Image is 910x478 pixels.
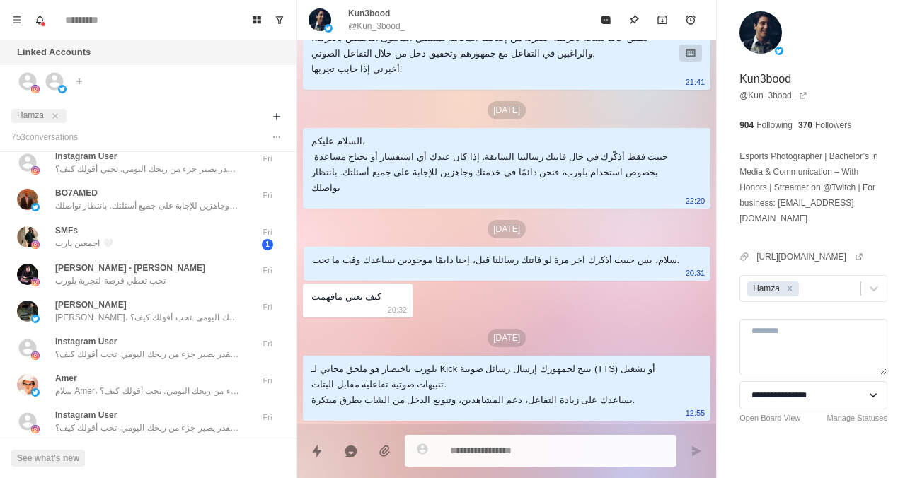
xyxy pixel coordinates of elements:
[739,148,887,226] p: Esports Photographer | Bachelor’s in Media & Communication – With Honors | Streamer on @Twitch | ...
[31,240,40,249] img: picture
[739,89,807,102] a: @Kun_3bood_
[312,252,679,268] div: سلام، بس حبيت أذكرك آخر مرة لو فاتتك رسائلنا قبل، إحنا دايمًا موجودين نساعدك وقت ما تحب.
[17,45,91,59] p: Linked Accounts
[268,8,291,31] button: Show unread conversations
[488,101,526,119] p: [DATE]
[686,193,705,209] p: 22:20
[71,73,88,90] button: Add account
[686,405,705,421] p: 12:55
[17,301,38,322] img: picture
[262,239,273,250] span: 1
[250,264,285,276] p: Fri
[28,8,51,31] button: Notifications
[17,264,38,285] img: picture
[55,385,239,397] p: سلام Amer، تتخيّل لو كل رسالة في شاتك تتحول لدخل إضافي بدل ما تختفي؟ الفكرة بسيطة… الشات نفسه يقد...
[782,281,797,296] div: Remove Hamza
[756,119,793,132] p: Following
[250,338,285,350] p: Fri
[250,375,285,387] p: Fri
[488,220,526,238] p: [DATE]
[31,351,40,360] img: picture
[348,7,390,20] p: Kun3bood
[250,190,285,202] p: Fri
[648,6,676,34] button: Archive
[592,6,620,34] button: Mark as read
[388,302,408,317] p: 20:32
[739,11,782,54] img: picture
[55,335,117,348] p: Instagram User
[250,301,285,313] p: Fri
[11,131,78,144] p: 753 conversation s
[55,421,239,434] p: سلام البعبع، تتخيّل لو كل رسالة في شاتك تتحول لدخل إضافي بدل ما تختفي؟ الفكرة بسيطة… الشات نفسه ي...
[620,6,648,34] button: Pin
[31,388,40,397] img: picture
[55,409,117,421] p: Instagram User
[324,24,333,33] img: picture
[55,150,117,163] p: Instagram User
[676,6,705,34] button: Add reminder
[311,289,381,305] div: كيف يعني مافهمت
[17,226,38,247] img: picture
[6,8,28,31] button: Menu
[58,85,67,93] img: picture
[55,237,113,250] p: اجمعين يارب 🤍
[815,119,851,132] p: Followers
[31,315,40,323] img: picture
[686,265,705,281] p: 20:31
[55,274,166,287] p: تحب تعطي فرصة لتجربة بلورب
[775,47,783,55] img: picture
[31,166,40,175] img: picture
[749,281,782,296] div: Hamza
[31,85,40,93] img: picture
[31,278,40,286] img: picture
[268,108,285,125] button: Add filters
[739,412,800,424] a: Open Board View
[11,450,85,467] button: See what's new
[55,311,239,324] p: [PERSON_NAME]، تتخيّل لو كل رسالة في شاتك تتحول لدخل إضافي بدل ما تختفي؟ الفكرة بسيطة… الشات نفسه...
[55,199,239,212] p: سلام حبيت أذكرك لو الرسالة سابقة فاتتك و نحن دائمًا في خدمتك وجاهزين للإجابة على جميع أسئلتك. بان...
[17,189,38,210] img: picture
[371,437,399,465] button: Add media
[682,437,710,465] button: Send message
[31,203,40,211] img: picture
[250,226,285,238] p: Fri
[348,20,405,33] p: @Kun_3bood_
[268,129,285,146] button: Options
[739,71,791,88] p: Kun3bood
[31,425,40,433] img: picture
[17,110,44,120] span: Hamza
[55,298,127,311] p: [PERSON_NAME]
[55,187,98,199] p: BO7AMED
[48,109,62,123] button: close
[55,224,78,237] p: SMFs
[250,153,285,165] p: Fri
[311,361,679,408] div: بلورب باختصار هو ملحق مجاني لـ Kick يتيح لجمهورك إرسال رسائل صوتية (TTS) أو تشغيل تنبيهات صوتية ت...
[756,250,863,263] a: [URL][DOMAIN_NAME]
[250,412,285,424] p: Fri
[337,437,365,465] button: Reply with AI
[309,8,331,31] img: picture
[17,374,38,395] img: picture
[246,8,268,31] button: Board View
[55,372,77,385] p: Amer
[798,119,812,132] p: 370
[55,163,239,175] p: سلام هديل، تتخيّلي لو كل رسالة في شاتك تتحول لدخل إضافي بدل ما تختفي؟ الفكرة بسيطة… الشات نفسه يق...
[827,412,887,424] a: Manage Statuses
[55,348,239,361] p: سلام نينجا، تتخيّل لو كل رسالة في شاتك تتحول لدخل إضافي بدل ما تختفي؟ الفكرة بسيطة… الشات نفسه يق...
[311,134,679,196] div: السلام عليكم، حبيت فقط أذكّرك في حال فاتتك رسالتنا السابقة. إذا كان عندك أي استفسار أو تحتاج مساع...
[739,119,754,132] p: 904
[686,74,705,90] p: 21:41
[55,262,205,274] p: [PERSON_NAME] - [PERSON_NAME]
[303,437,331,465] button: Quick replies
[488,329,526,347] p: [DATE]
